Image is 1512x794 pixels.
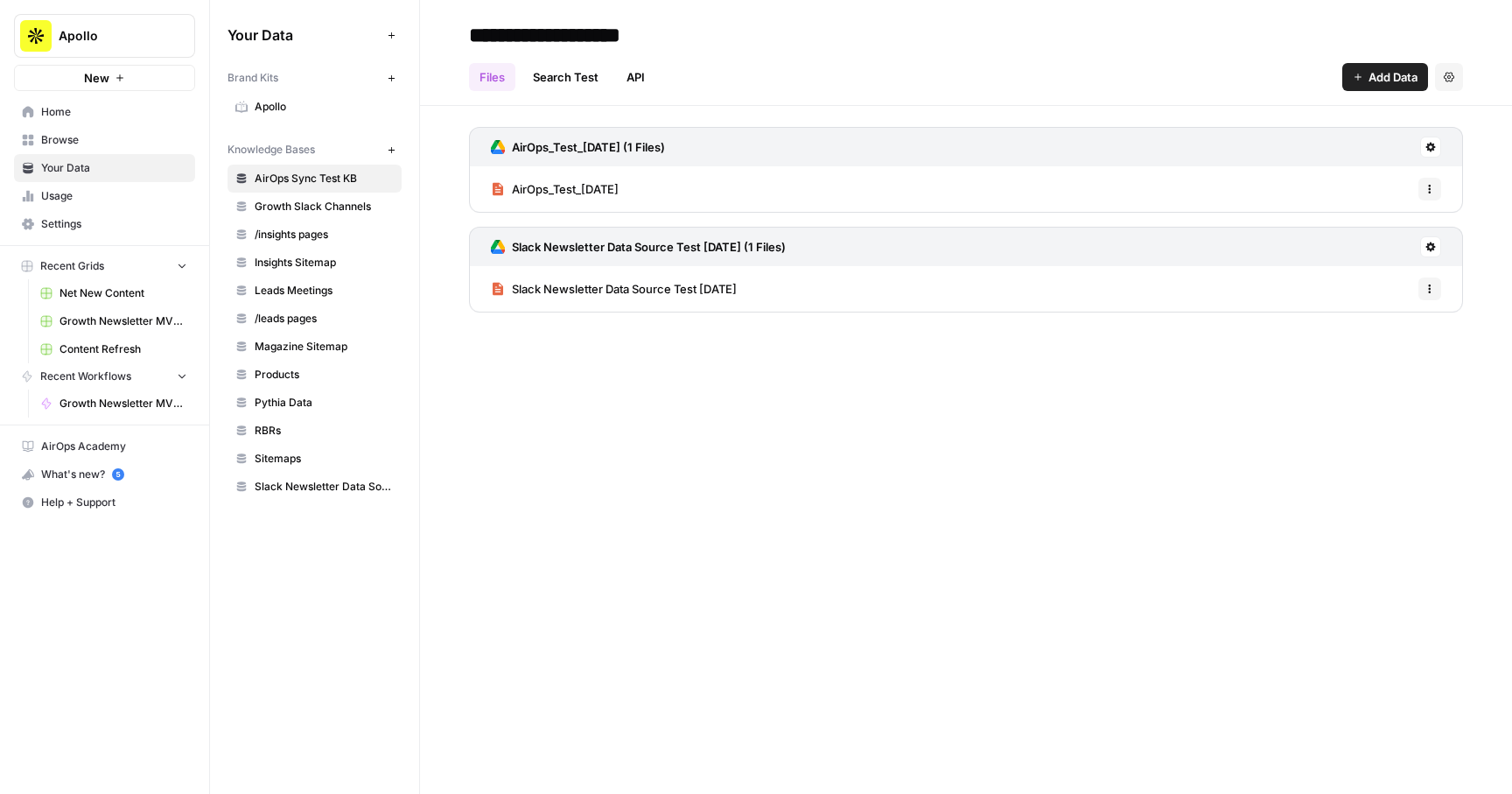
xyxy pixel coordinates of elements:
[32,390,195,418] a: Growth Newsletter MVP 1.1
[1342,63,1428,91] button: Add Data
[491,266,737,312] a: Slack Newsletter Data Source Test [DATE]
[14,432,195,460] a: AirOps Academy
[255,311,394,327] span: /leads pages
[255,99,394,115] span: Apollo
[255,171,394,186] span: AirOps Sync Test KB
[227,249,402,277] a: Insights Sitemap
[14,14,195,58] button: Workspace: Apollo
[41,104,187,120] span: Home
[491,128,665,166] a: AirOps_Test_[DATE] (1 Files)
[14,98,195,126] a: Home
[14,363,195,390] button: Recent Workflows
[469,63,515,91] a: Files
[616,63,655,91] a: API
[255,339,394,355] span: Magazine Sitemap
[512,180,619,198] span: AirOps_Test_[DATE]
[491,166,619,212] a: AirOps_Test_[DATE]
[14,154,195,182] a: Your Data
[255,423,394,439] span: RBRs
[227,142,315,158] span: Knowledge Bases
[227,221,402,249] a: /insights pages
[227,93,402,121] a: Apollo
[512,238,786,256] h3: Slack Newsletter Data Source Test [DATE] (1 Files)
[15,461,194,488] div: What's new?
[84,69,109,87] span: New
[59,396,187,411] span: Growth Newsletter MVP 1.1
[32,279,195,307] a: Net New Content
[14,488,195,516] button: Help + Support
[227,165,402,193] a: AirOps Sync Test KB
[227,277,402,305] a: Leads Meetings
[32,335,195,363] a: Content Refresh
[59,313,187,329] span: Growth Newsletter MVP 1.0 Grid
[40,258,104,274] span: Recent Grids
[512,280,737,298] span: Slack Newsletter Data Source Test [DATE]
[512,138,665,156] h3: AirOps_Test_[DATE] (1 Files)
[255,367,394,383] span: Products
[227,445,402,473] a: Sitemaps
[227,417,402,445] a: RBRs
[14,65,195,91] button: New
[41,495,187,510] span: Help + Support
[14,210,195,238] a: Settings
[40,369,131,384] span: Recent Workflows
[227,70,278,86] span: Brand Kits
[255,283,394,299] span: Leads Meetings
[491,228,786,266] a: Slack Newsletter Data Source Test [DATE] (1 Files)
[227,305,402,333] a: /leads pages
[14,182,195,210] a: Usage
[255,479,394,495] span: Slack Newsletter Data Source Test [DATE]
[14,460,195,488] button: What's new? 5
[522,63,609,91] a: Search Test
[227,389,402,417] a: Pythia Data
[41,216,187,232] span: Settings
[32,307,195,335] a: Growth Newsletter MVP 1.0 Grid
[255,395,394,411] span: Pythia Data
[59,27,164,45] span: Apollo
[41,160,187,176] span: Your Data
[59,285,187,301] span: Net New Content
[227,193,402,221] a: Growth Slack Channels
[255,227,394,242] span: /insights pages
[115,470,120,479] text: 5
[227,361,402,389] a: Products
[41,132,187,148] span: Browse
[255,451,394,467] span: Sitemaps
[227,333,402,361] a: Magazine Sitemap
[41,188,187,204] span: Usage
[1368,68,1417,86] span: Add Data
[14,126,195,154] a: Browse
[14,253,195,279] button: Recent Grids
[255,255,394,271] span: Insights Sitemap
[227,25,381,46] span: Your Data
[112,468,124,481] a: 5
[20,20,52,52] img: Apollo Logo
[59,341,187,357] span: Content Refresh
[41,439,187,454] span: AirOps Academy
[255,199,394,214] span: Growth Slack Channels
[227,473,402,501] a: Slack Newsletter Data Source Test [DATE]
